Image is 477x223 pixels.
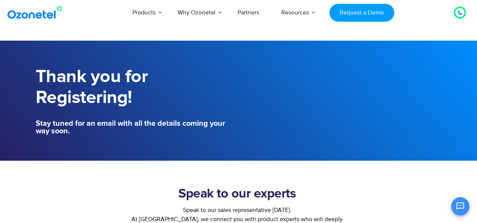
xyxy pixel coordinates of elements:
[118,187,356,202] h2: Speak to our experts
[36,120,235,135] h5: Stay tuned for an email with all the details coming your way soon.
[118,206,356,215] div: Speak to our sales representative [DATE].
[329,4,394,22] a: Request a Demo
[36,66,235,108] h1: Thank you for Registering!
[451,197,469,215] button: Open chat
